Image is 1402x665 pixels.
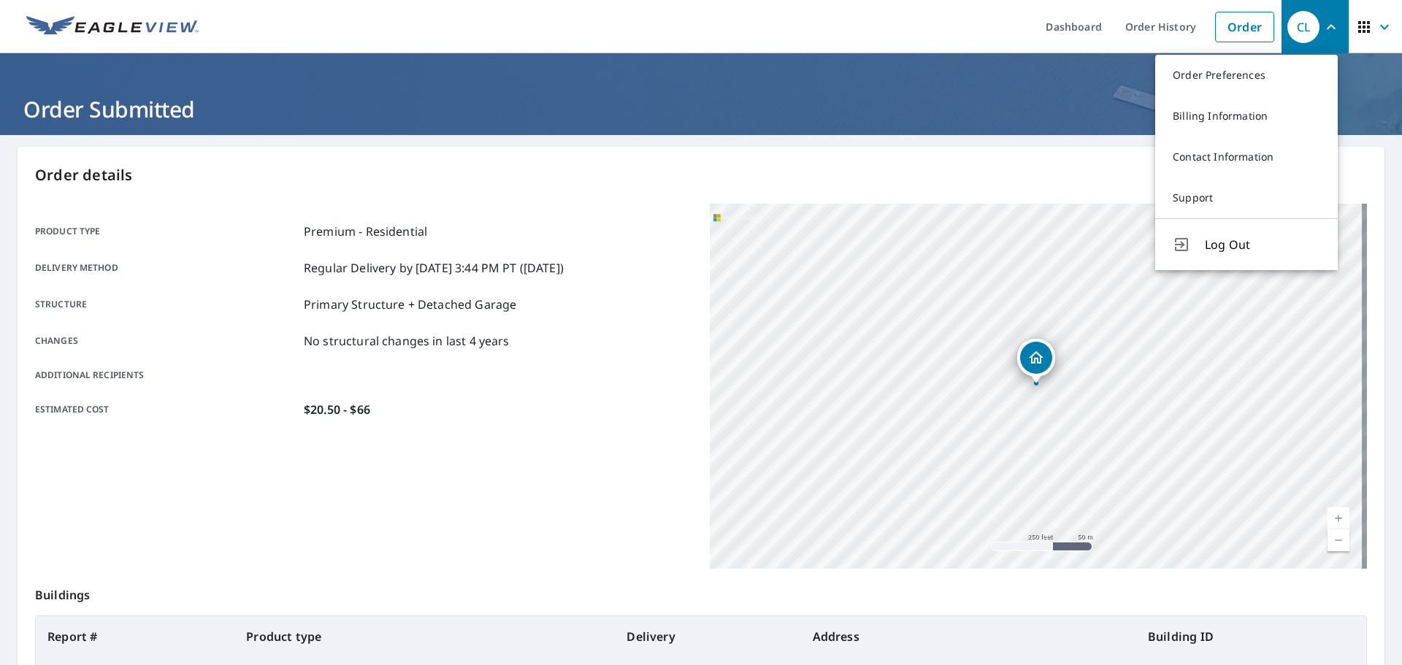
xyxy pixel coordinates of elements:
p: Regular Delivery by [DATE] 3:44 PM PT ([DATE]) [304,259,564,277]
a: Order [1215,12,1274,42]
p: Additional recipients [35,369,298,382]
button: Log Out [1155,218,1338,270]
th: Product type [234,616,615,657]
a: Contact Information [1155,137,1338,177]
a: Current Level 17, Zoom Out [1328,529,1349,551]
a: Billing Information [1155,96,1338,137]
img: EV Logo [26,16,199,38]
p: Estimated cost [35,401,298,418]
p: $20.50 - $66 [304,401,370,418]
th: Building ID [1136,616,1366,657]
p: Delivery method [35,259,298,277]
p: Order details [35,164,1367,186]
p: Premium - Residential [304,223,427,240]
p: Changes [35,332,298,350]
p: Product type [35,223,298,240]
a: Support [1155,177,1338,218]
th: Report # [36,616,234,657]
p: Structure [35,296,298,313]
p: No structural changes in last 4 years [304,332,510,350]
h1: Order Submitted [18,94,1384,124]
p: Primary Structure + Detached Garage [304,296,516,313]
a: Order Preferences [1155,55,1338,96]
th: Address [801,616,1136,657]
span: Log Out [1205,236,1320,253]
div: Dropped pin, building 1, Residential property, 923 Squire Oaks Dr Villa Hills, KY 41017 [1017,339,1055,384]
div: CL [1287,11,1319,43]
p: Buildings [35,569,1367,615]
th: Delivery [615,616,800,657]
a: Current Level 17, Zoom In [1328,507,1349,529]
